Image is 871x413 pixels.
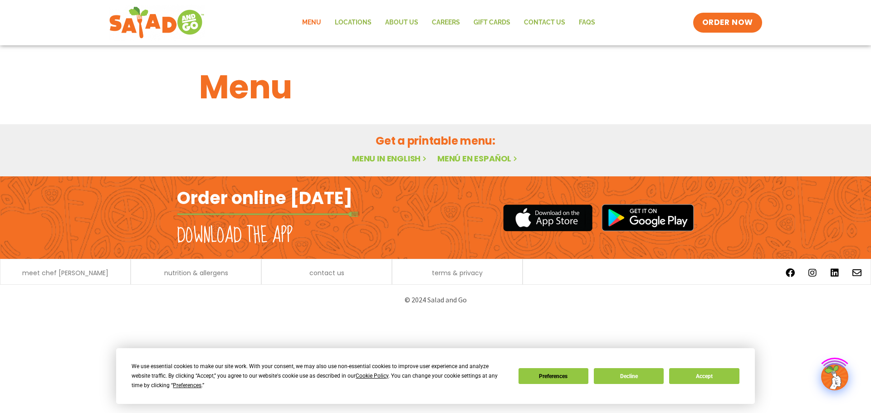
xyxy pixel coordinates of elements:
[702,17,753,28] span: ORDER NOW
[173,382,201,389] span: Preferences
[572,12,602,33] a: FAQs
[519,368,588,384] button: Preferences
[177,187,352,209] h2: Order online [DATE]
[669,368,739,384] button: Accept
[164,270,228,276] a: nutrition & allergens
[132,362,507,390] div: We use essential cookies to make our site work. With your consent, we may also use non-essential ...
[177,212,358,217] img: fork
[295,12,602,33] nav: Menu
[467,12,517,33] a: GIFT CARDS
[425,12,467,33] a: Careers
[503,203,592,233] img: appstore
[352,153,428,164] a: Menu in English
[693,13,762,33] a: ORDER NOW
[309,270,344,276] a: contact us
[594,368,664,384] button: Decline
[437,153,519,164] a: Menú en español
[328,12,378,33] a: Locations
[22,270,108,276] a: meet chef [PERSON_NAME]
[177,223,293,248] h2: Download the app
[356,373,388,379] span: Cookie Policy
[602,204,694,231] img: google_play
[181,294,690,306] p: © 2024 Salad and Go
[199,63,672,112] h1: Menu
[199,133,672,149] h2: Get a printable menu:
[295,12,328,33] a: Menu
[116,348,755,404] div: Cookie Consent Prompt
[109,5,205,41] img: new-SAG-logo-768×292
[517,12,572,33] a: Contact Us
[432,270,483,276] a: terms & privacy
[378,12,425,33] a: About Us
